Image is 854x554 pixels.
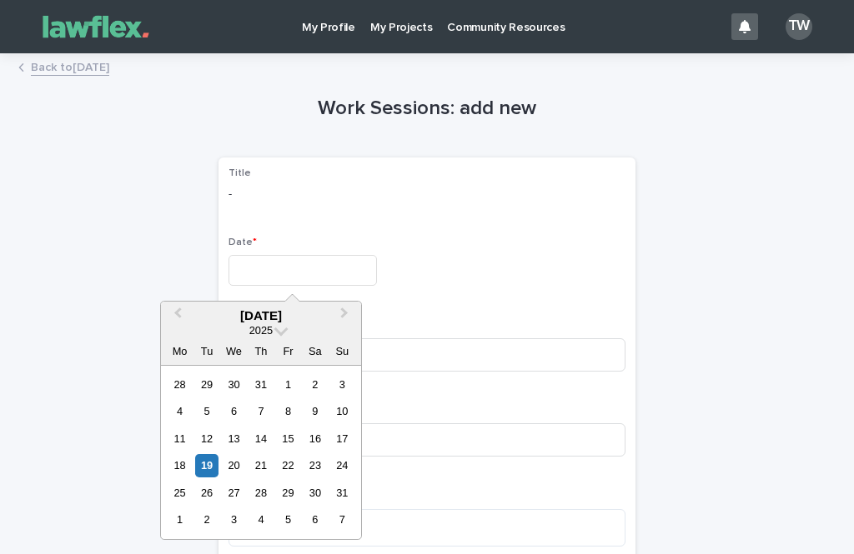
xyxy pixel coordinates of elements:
[277,400,299,422] div: Choose Friday, 8 August 2025
[33,10,158,43] img: Gnvw4qrBSHOAfo8VMhG6
[223,482,245,504] div: Choose Wednesday, 27 August 2025
[223,400,245,422] div: Choose Wednesday, 6 August 2025
[161,308,361,323] div: [DATE]
[219,97,635,121] h1: Work Sessions: add new
[249,508,272,531] div: Choose Thursday, 4 September 2025
[304,508,326,531] div: Choose Saturday, 6 September 2025
[223,340,245,362] div: We
[304,373,326,396] div: Choose Saturday, 2 August 2025
[331,373,354,396] div: Choose Sunday, 3 August 2025
[331,508,354,531] div: Choose Sunday, 7 September 2025
[195,508,218,531] div: Choose Tuesday, 2 September 2025
[786,13,812,40] div: TW
[331,482,354,504] div: Choose Sunday, 31 August 2025
[331,454,354,477] div: Choose Sunday, 24 August 2025
[277,340,299,362] div: Fr
[195,427,218,450] div: Choose Tuesday, 12 August 2025
[249,400,272,422] div: Choose Thursday, 7 August 2025
[195,373,218,396] div: Choose Tuesday, 29 July 2025
[168,373,191,396] div: Choose Monday, 28 July 2025
[31,57,109,76] a: Back to[DATE]
[304,427,326,450] div: Choose Saturday, 16 August 2025
[277,427,299,450] div: Choose Friday, 15 August 2025
[333,303,359,330] button: Next Month
[168,400,191,422] div: Choose Monday, 4 August 2025
[331,427,354,450] div: Choose Sunday, 17 August 2025
[195,340,218,362] div: Tu
[229,168,251,178] span: Title
[223,427,245,450] div: Choose Wednesday, 13 August 2025
[163,303,189,330] button: Previous Month
[277,482,299,504] div: Choose Friday, 29 August 2025
[277,508,299,531] div: Choose Friday, 5 September 2025
[229,237,257,247] span: Date
[304,482,326,504] div: Choose Saturday, 30 August 2025
[168,482,191,504] div: Choose Monday, 25 August 2025
[331,340,354,362] div: Su
[229,186,625,203] p: -
[304,340,326,362] div: Sa
[249,324,273,337] span: 2025
[223,508,245,531] div: Choose Wednesday, 3 September 2025
[304,454,326,477] div: Choose Saturday, 23 August 2025
[249,340,272,362] div: Th
[195,400,218,422] div: Choose Tuesday, 5 August 2025
[168,508,191,531] div: Choose Monday, 1 September 2025
[249,427,272,450] div: Choose Thursday, 14 August 2025
[166,371,355,533] div: month 2025-08
[223,373,245,396] div: Choose Wednesday, 30 July 2025
[249,482,272,504] div: Choose Thursday, 28 August 2025
[331,400,354,422] div: Choose Sunday, 10 August 2025
[195,454,218,477] div: Choose Tuesday, 19 August 2025
[249,373,272,396] div: Choose Thursday, 31 July 2025
[168,340,191,362] div: Mo
[223,454,245,477] div: Choose Wednesday, 20 August 2025
[168,427,191,450] div: Choose Monday, 11 August 2025
[277,373,299,396] div: Choose Friday, 1 August 2025
[195,482,218,504] div: Choose Tuesday, 26 August 2025
[304,400,326,422] div: Choose Saturday, 9 August 2025
[168,454,191,477] div: Choose Monday, 18 August 2025
[277,454,299,477] div: Choose Friday, 22 August 2025
[249,454,272,477] div: Choose Thursday, 21 August 2025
